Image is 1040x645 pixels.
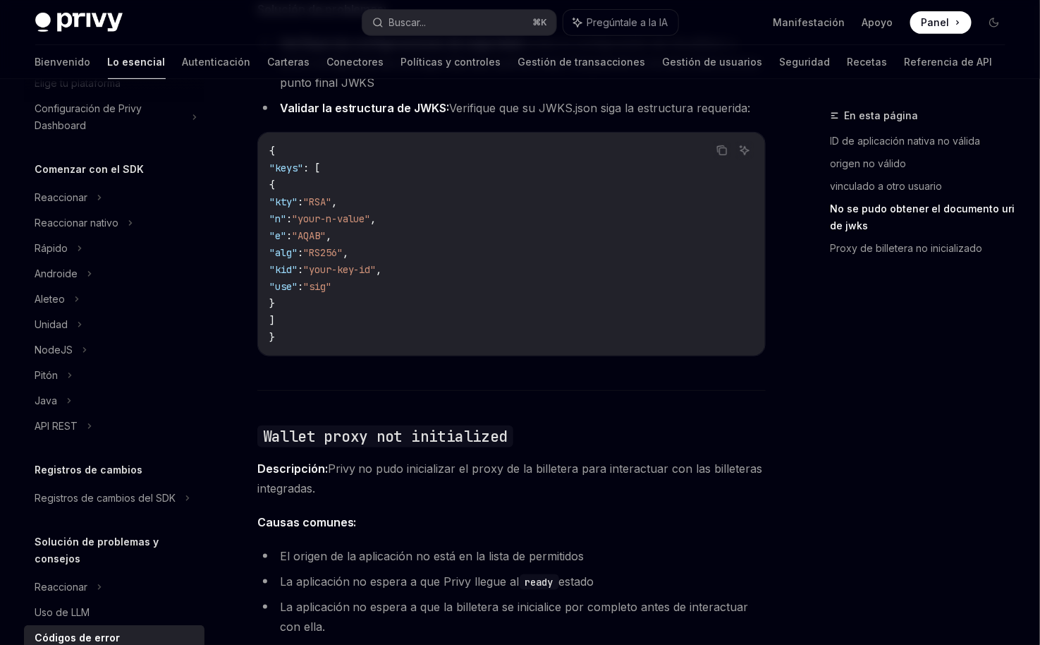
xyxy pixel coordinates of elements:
a: Uso de LLM [24,600,204,625]
span: : [286,212,292,225]
font: No se pudo obtener el documento uri de jwks [831,203,1015,231]
a: Panel [910,11,972,34]
span: "e" [269,229,286,242]
font: Androide [35,267,78,279]
font: Privy no pudo inicializar el proxy de la billetera para interactuar con las billeteras integradas. [257,462,763,495]
font: ID de aplicación nativa no válida [831,135,981,147]
font: Comenzar con el SDK [35,163,145,175]
a: Gestión de transacciones [518,45,646,79]
font: Causas comunes: [257,515,357,529]
span: "sig" [303,280,331,293]
font: Políticas y controles [401,56,501,68]
a: Apoyo [862,16,893,30]
font: origen no válido [831,157,907,169]
button: Pregúntale a la IA [563,10,678,35]
a: Políticas y controles [401,45,501,79]
font: Gestión de usuarios [663,56,763,68]
span: "kty" [269,195,298,208]
span: : [298,263,303,276]
font: Seguridad [780,56,831,68]
button: Copiar el contenido del bloque de código [713,141,731,159]
span: "RSA" [303,195,331,208]
font: Apoyo [862,16,893,28]
span: "your-key-id" [303,263,377,276]
font: Verifique que su JWKS.json siga la estructura requerida: [450,101,751,115]
span: "keys" [269,162,303,174]
span: } [269,331,275,344]
span: { [269,179,275,191]
font: API REST [35,420,78,432]
font: Java [35,394,58,406]
a: Carteras [268,45,310,79]
span: : [ [303,162,320,174]
a: Proxy de billetera no inicializado [831,237,1017,260]
span: "n" [269,212,286,225]
font: Buscar... [389,16,427,28]
font: El origen de la aplicación no está en la lista de permitidos [280,549,585,563]
font: Recetas [848,56,888,68]
button: Buscar...⌘K [362,10,556,35]
span: , [326,229,331,242]
span: "AQAB" [292,229,326,242]
font: Configuración de Privy Dashboard [35,102,142,131]
a: No se pudo obtener el documento uri de jwks [831,198,1017,237]
a: Lo esencial [108,45,166,79]
span: : [286,229,292,242]
font: Validar la estructura de JWKS: [280,101,450,115]
button: Activar el modo oscuro [983,11,1005,34]
a: Gestión de usuarios [663,45,763,79]
font: K [542,17,548,28]
span: ] [269,314,275,327]
code: ready [520,574,559,590]
span: , [377,263,382,276]
font: estado [559,574,594,589]
span: : [298,246,303,259]
a: vinculado a otro usuario [831,175,1017,198]
font: Lo esencial [108,56,166,68]
span: } [269,297,275,310]
font: Pitón [35,369,59,381]
font: Reaccionar [35,191,88,203]
a: origen no válido [831,152,1017,175]
font: La aplicación no espera a que Privy llegue al [280,574,520,589]
font: Descripción: [257,462,328,476]
font: Carteras [268,56,310,68]
font: Códigos de error [35,632,121,644]
a: Autenticación [183,45,251,79]
font: Rápido [35,242,68,254]
a: Conectores [327,45,384,79]
span: , [371,212,377,225]
font: Registros de cambios del SDK [35,492,176,504]
a: Recetas [848,45,888,79]
font: vinculado a otro usuario [831,180,943,192]
font: Panel [922,16,950,28]
font: ⌘ [533,17,542,28]
font: Conectores [327,56,384,68]
font: En esta página [845,109,919,121]
font: Aleteo [35,293,66,305]
font: Registros de cambios [35,464,143,476]
img: logotipo oscuro [35,13,123,32]
span: : [298,280,303,293]
a: ID de aplicación nativa no válida [831,130,1017,152]
span: "use" [269,280,298,293]
font: Pregúntale a la IA [587,16,668,28]
font: Bienvenido [35,56,91,68]
span: "your-n-value" [292,212,371,225]
font: Solución de problemas y consejos [35,536,159,565]
code: Wallet proxy not initialized [257,426,513,447]
span: , [331,195,337,208]
font: Autenticación [183,56,251,68]
font: La aplicación no espera a que la billetera se inicialice por completo antes de interactuar con ella. [280,600,749,634]
span: "RS256" [303,246,343,259]
font: Manifestación [773,16,845,28]
span: "alg" [269,246,298,259]
font: Unidad [35,318,68,330]
span: { [269,145,275,157]
a: Seguridad [780,45,831,79]
font: Reaccionar [35,581,88,593]
span: "kid" [269,263,298,276]
font: Proxy de billetera no inicializado [831,242,983,254]
a: Bienvenido [35,45,91,79]
font: Referencia de API [905,56,993,68]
